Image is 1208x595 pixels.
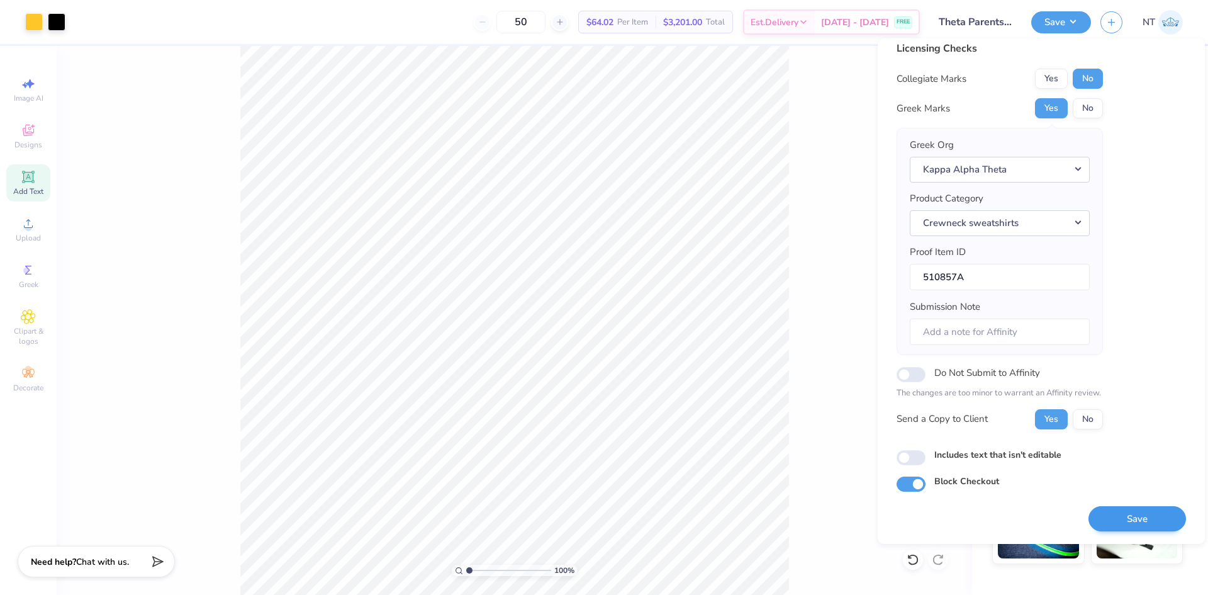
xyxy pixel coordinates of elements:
[13,186,43,196] span: Add Text
[1073,98,1103,118] button: No
[751,16,798,29] span: Est. Delivery
[1073,69,1103,89] button: No
[897,387,1103,400] p: The changes are too minor to warrant an Affinity review.
[934,448,1061,462] label: Includes text that isn't editable
[897,101,950,116] div: Greek Marks
[31,556,76,568] strong: Need help?
[14,140,42,150] span: Designs
[16,233,41,243] span: Upload
[554,565,574,576] span: 100 %
[910,245,966,259] label: Proof Item ID
[1158,10,1183,35] img: Nestor Talens
[821,16,889,29] span: [DATE] - [DATE]
[663,16,702,29] span: $3,201.00
[496,11,545,33] input: – –
[897,41,1103,56] div: Licensing Checks
[910,138,954,152] label: Greek Org
[910,191,983,206] label: Product Category
[910,157,1090,183] button: Kappa Alpha Theta
[1073,409,1103,429] button: No
[19,280,38,290] span: Greek
[1035,98,1068,118] button: Yes
[617,16,648,29] span: Per Item
[14,93,43,103] span: Image AI
[910,300,980,314] label: Submission Note
[1143,15,1155,30] span: NT
[897,18,910,26] span: FREE
[13,383,43,393] span: Decorate
[897,72,966,86] div: Collegiate Marks
[706,16,725,29] span: Total
[1143,10,1183,35] a: NT
[1035,409,1068,429] button: Yes
[929,9,1022,35] input: Untitled Design
[910,319,1090,346] input: Add a note for Affinity
[1088,506,1186,532] button: Save
[76,556,129,568] span: Chat with us.
[897,412,988,426] div: Send a Copy to Client
[1031,11,1091,33] button: Save
[1035,69,1068,89] button: Yes
[586,16,613,29] span: $64.02
[910,210,1090,236] button: Crewneck sweatshirts
[6,326,50,346] span: Clipart & logos
[934,365,1040,381] label: Do Not Submit to Affinity
[934,475,999,488] label: Block Checkout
